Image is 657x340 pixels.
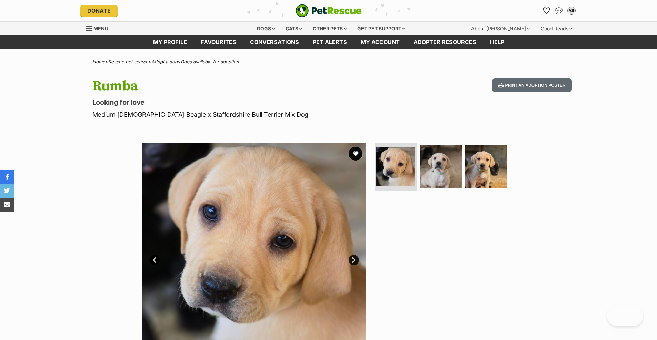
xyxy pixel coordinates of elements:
[181,59,239,64] a: Dogs available for adoption
[194,35,243,49] a: Favourites
[407,35,483,49] a: Adopter resources
[349,147,362,161] button: favourite
[149,255,160,265] a: Prev
[296,4,362,17] a: PetRescue
[483,35,511,49] a: Help
[466,22,535,35] div: About [PERSON_NAME]
[243,35,306,49] a: conversations
[252,22,280,35] div: Dogs
[306,35,354,49] a: Pet alerts
[376,147,415,186] img: Photo of Rumba
[541,5,577,16] ul: Account quick links
[86,22,113,34] a: Menu
[492,78,571,92] button: Print an adoption poster
[75,59,582,64] div: > > >
[566,5,577,16] button: My account
[92,78,384,94] h1: Rumba
[281,22,307,35] div: Cats
[92,59,105,64] a: Home
[108,59,148,64] a: Rescue pet search
[80,5,118,17] a: Donate
[568,7,575,14] div: AS
[146,35,194,49] a: My profile
[296,4,362,17] img: logo-e224e6f780fb5917bec1dbf3a21bbac754714ae5b6737aabdf751b685950b380.svg
[541,5,552,16] a: Favourites
[151,59,178,64] a: Adopt a dog
[354,35,407,49] a: My account
[92,97,384,107] p: Looking for love
[607,306,643,326] iframe: Help Scout Beacon - Open
[349,255,359,265] a: Next
[554,5,565,16] a: Conversations
[555,7,563,14] img: chat-41dd97257d64d25036548639549fe6c8038ab92f7586957e7f3b1b290dea8141.svg
[420,145,462,188] img: Photo of Rumba
[93,25,108,31] span: Menu
[465,145,507,188] img: Photo of Rumba
[92,110,384,119] p: Medium [DEMOGRAPHIC_DATA] Beagle x Staffordshire Bull Terrier Mix Dog
[536,22,577,35] div: Good Reads
[352,22,410,35] div: Get pet support
[308,22,351,35] div: Other pets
